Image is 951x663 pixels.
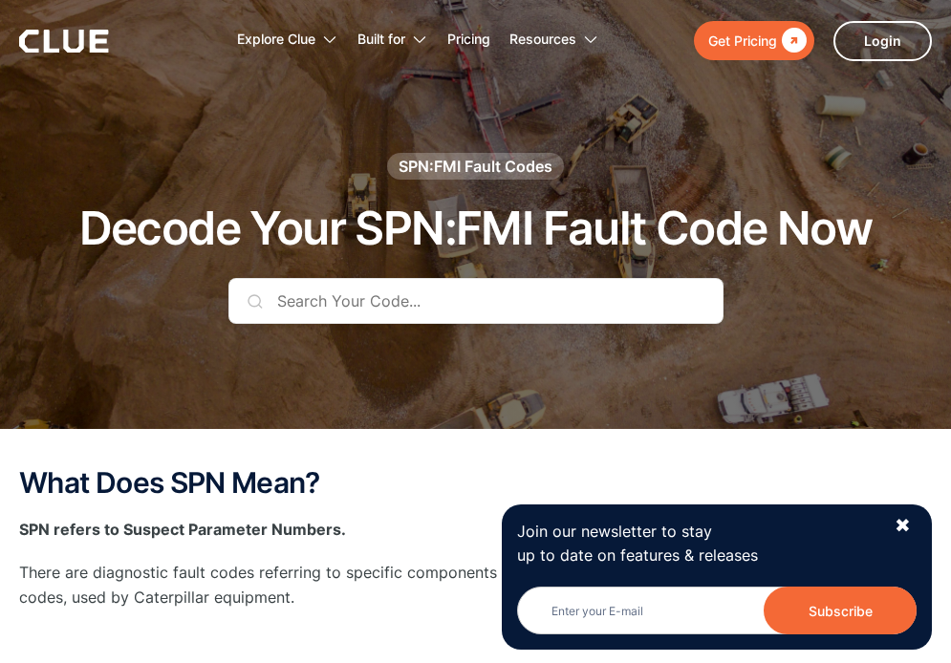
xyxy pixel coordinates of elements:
div: ✖ [895,514,911,538]
input: Subscribe [764,587,917,634]
div: Resources [509,10,599,70]
div:  [777,29,807,53]
p: ‍ [19,629,932,652]
h2: What Does SPN Mean? [19,467,932,499]
a: Get Pricing [694,21,814,60]
input: Search Your Code... [228,278,724,324]
div: Explore Clue [237,10,315,70]
a: Login [833,21,932,61]
div: Explore Clue [237,10,338,70]
form: Newsletter [517,587,917,634]
p: There are diagnostic fault codes referring to specific components or system circuits. Clue tracks... [19,561,932,609]
strong: SPN refers to Suspect Parameter Numbers. [19,520,346,539]
div: Resources [509,10,576,70]
p: Join our newsletter to stay up to date on features & releases [517,520,876,567]
div: SPN:FMI Fault Codes [399,156,552,177]
a: Pricing [447,10,490,70]
input: Enter your E-mail [517,587,917,634]
div: Built for [357,10,428,70]
h1: Decode Your SPN:FMI Fault Code Now [79,203,873,254]
div: Get Pricing [708,29,777,53]
div: Built for [357,10,405,70]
